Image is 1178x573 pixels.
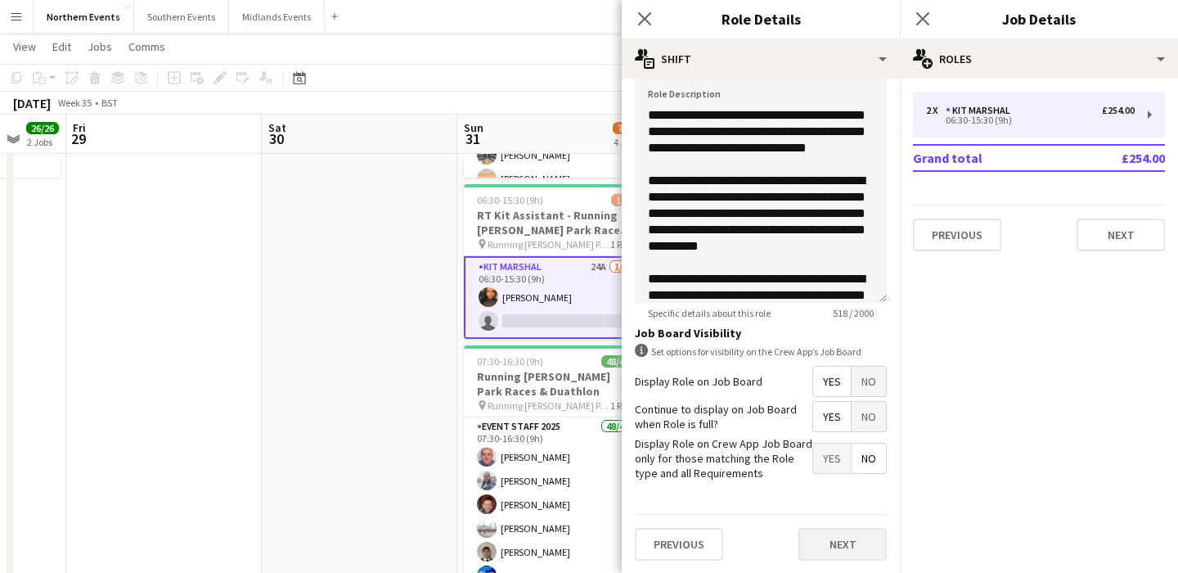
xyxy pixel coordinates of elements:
span: Edit [52,39,71,54]
label: Display Role on Job Board [635,374,762,389]
span: 29 [70,129,86,148]
span: 71/73 [613,122,645,134]
span: 1/2 [611,194,634,206]
div: Roles [900,39,1178,79]
h3: Job Details [900,8,1178,29]
span: No [852,367,886,396]
td: £254.00 [1068,145,1165,171]
span: Fri [73,120,86,135]
button: Next [798,528,887,561]
button: Next [1077,219,1165,251]
span: 31 [461,129,483,148]
div: £254.00 [1102,105,1135,116]
span: 518 / 2000 [820,307,887,319]
div: Shift [622,39,900,79]
label: Continue to display on Job Board when Role is full? [635,402,812,431]
span: View [13,39,36,54]
span: Running [PERSON_NAME] Park Races & Duathlon [488,399,610,412]
button: Northern Events [34,1,134,33]
span: Jobs [88,39,112,54]
span: 06:30-15:30 (9h) [477,194,543,206]
span: Specific details about this role [635,307,784,319]
div: 06:30-15:30 (9h) [926,116,1135,124]
span: Yes [813,367,851,396]
span: No [852,444,886,473]
div: Kit Marshal [946,105,1017,116]
a: Comms [122,36,172,57]
div: 4 Jobs [614,136,645,148]
span: No [852,402,886,431]
label: Display Role on Crew App Job Board only for those matching the Role type and all Requirements [635,436,812,481]
button: Midlands Events [229,1,325,33]
div: Set options for visibility on the Crew App’s Job Board [635,344,887,359]
span: Yes [813,444,851,473]
div: 2 Jobs [27,136,58,148]
button: Previous [635,528,723,561]
app-card-role: Kit Marshal24A1/206:30-15:30 (9h)[PERSON_NAME] [464,256,647,339]
div: BST [101,97,118,109]
span: 1 Role [610,238,634,250]
div: [DATE] [13,95,51,111]
span: Comms [128,39,165,54]
app-job-card: 06:30-15:30 (9h)1/2RT Kit Assistant - Running [PERSON_NAME] Park Races & Duathlon Running [PERSON... [464,184,647,339]
a: Edit [46,36,78,57]
h3: Job Board Visibility [635,326,887,341]
a: View [7,36,43,57]
span: 07:30-16:30 (9h) [477,355,543,368]
span: Sun [464,120,483,135]
span: Running [PERSON_NAME] Park Races & Duathlon [488,238,610,250]
span: 26/26 [26,122,59,134]
span: 48/48 [601,355,634,368]
span: 1 Role [610,399,634,412]
span: Yes [813,402,851,431]
div: 2 x [926,105,946,116]
a: Jobs [81,36,119,57]
td: Grand total [913,145,1068,171]
button: Southern Events [134,1,229,33]
span: Week 35 [54,97,95,109]
h3: RT Kit Assistant - Running [PERSON_NAME] Park Races & Duathlon [464,208,647,237]
span: Sat [268,120,286,135]
h3: Running [PERSON_NAME] Park Races & Duathlon [464,369,647,399]
span: 30 [266,129,286,148]
h3: Role Details [622,8,900,29]
button: Previous [913,219,1001,251]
